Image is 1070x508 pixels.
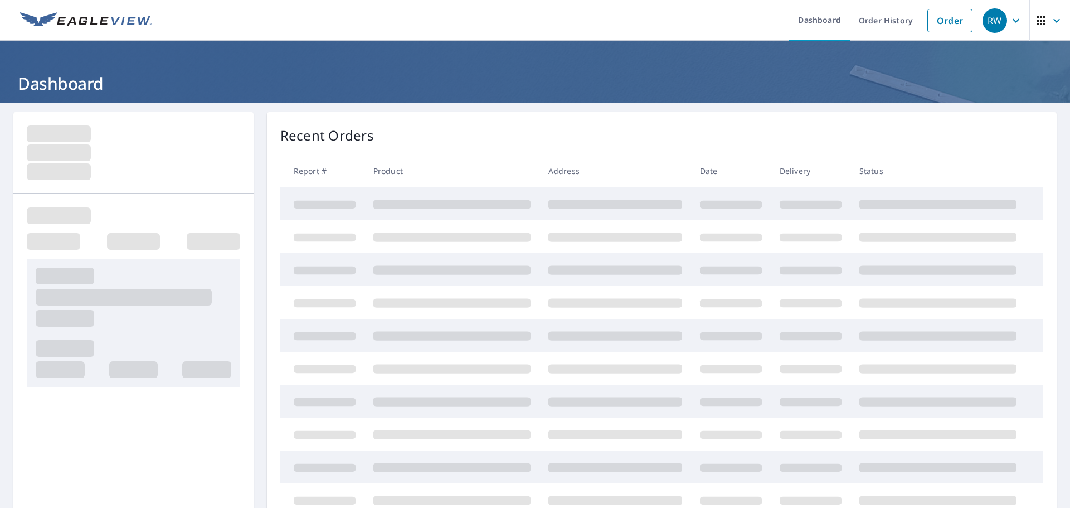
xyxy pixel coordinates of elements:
[280,154,364,187] th: Report #
[771,154,850,187] th: Delivery
[850,154,1025,187] th: Status
[13,72,1057,95] h1: Dashboard
[983,8,1007,33] div: RW
[539,154,691,187] th: Address
[927,9,972,32] a: Order
[364,154,539,187] th: Product
[691,154,771,187] th: Date
[20,12,152,29] img: EV Logo
[280,125,374,146] p: Recent Orders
